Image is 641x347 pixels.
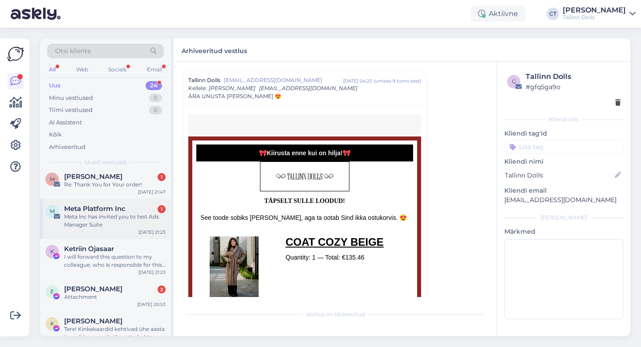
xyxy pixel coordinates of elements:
[64,293,166,301] div: Attachment
[526,71,621,82] div: Tallinn Dolls
[209,85,256,91] span: [PERSON_NAME]
[64,205,126,213] span: Meta Platform Inc
[512,78,516,85] span: g
[49,118,82,127] div: AI Assistent
[49,143,85,152] div: Arhiveeritud
[85,158,126,166] span: Uued vestlused
[55,46,91,56] span: Otsi kliente
[504,214,623,222] div: [PERSON_NAME]
[268,166,341,187] img: logo
[64,285,122,293] span: Elis Lemberg
[138,269,166,276] div: [DATE] 21:23
[504,129,623,138] p: Kliendi tag'id
[49,106,93,115] div: Tiimi vestlused
[505,170,613,180] input: Lisa nimi
[138,229,166,235] div: [DATE] 21:23
[137,301,166,308] div: [DATE] 20:53
[138,189,166,195] div: [DATE] 21:47
[210,236,259,298] img: COAT COZY BEIGE
[285,253,399,261] p: Quantity: 1 — Total: €135.46
[264,198,345,204] span: TÄPSELT SULLE LOODUD!
[158,285,166,293] div: 2
[49,81,61,90] div: Uus
[50,176,55,182] span: M
[106,64,128,75] div: Socials
[374,78,421,84] div: ( umbes 9 tunni eest )
[7,45,24,62] img: Askly Logo
[504,186,623,195] p: Kliendi email
[526,82,621,92] div: # gfq5ga9o
[47,64,57,75] div: All
[64,245,114,253] span: Ketriin Ojasaar
[267,149,342,157] strong: Kiirusta enne kui on hilja!
[146,81,162,90] div: 24
[182,44,247,56] label: Arhiveeritud vestlus
[64,181,166,189] div: Re: Thank You for Your order!
[547,8,559,20] div: CT
[563,7,636,21] a: [PERSON_NAME]Tallinn Dolls
[504,116,623,124] div: Kliendi info
[50,320,54,327] span: K
[306,310,365,318] span: Vestlus on blokeeritud
[504,195,623,205] p: [EMAIL_ADDRESS][DOMAIN_NAME]
[471,6,525,22] div: Aktiivne
[343,78,372,84] div: [DATE] 04:25
[504,157,623,166] p: Kliendi nimi
[49,94,93,103] div: Minu vestlused
[149,94,162,103] div: 0
[49,130,62,139] div: Kõik
[50,248,54,255] span: K
[504,227,623,236] p: Märkmed
[64,173,122,181] span: Maria Torm
[64,325,166,341] div: Tere! Kinkekaardid kehtivad ühe aasta ja veebipoes saab ühe ostu kohta kasutada ainult ühte kinke...
[200,214,204,221] span: S
[504,140,623,153] input: Lisa tag
[188,85,207,91] span: Kellele :
[188,92,281,100] span: ÄRA UNUSTA [PERSON_NAME] 😍
[259,149,350,157] span: 🎀 🎀
[188,76,220,84] span: Tallinn Dolls
[563,14,626,21] div: Tallinn Dolls
[64,317,122,325] span: Kaari Maidle
[145,64,164,75] div: Email
[224,76,343,84] span: [EMAIL_ADDRESS][DOMAIN_NAME]
[158,205,166,213] div: 1
[158,173,166,181] div: 1
[563,7,626,14] div: [PERSON_NAME]
[285,236,383,248] a: COAT COZY BEIGE
[149,106,162,115] div: 0
[74,64,90,75] div: Web
[64,253,166,269] div: I will forward this question to my colleague, who is responsible for this. The reply will be here...
[50,208,55,215] span: M
[64,213,166,229] div: Meta lnc has invited you to test Ads Manager Suite
[50,288,54,295] span: E
[196,212,413,223] p: ee toode sobiks [PERSON_NAME], aga ta ootab Sind ikka ostukorvis. 😍
[259,85,357,91] span: [EMAIL_ADDRESS][DOMAIN_NAME]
